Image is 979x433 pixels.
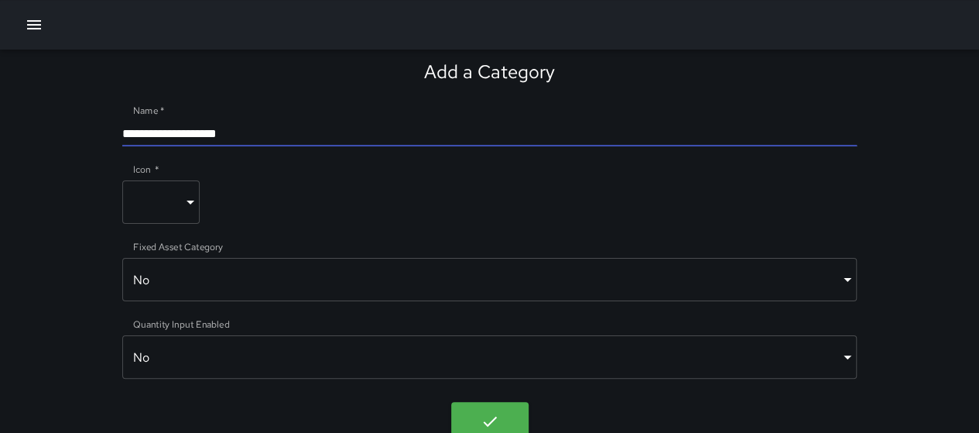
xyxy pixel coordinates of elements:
label: Icon [133,163,159,176]
label: Quantity Input Enabled [133,318,230,331]
div: No [122,258,857,301]
label: Fixed Asset Category [133,240,223,253]
div: Add a Category [424,60,555,84]
label: Name [133,104,164,117]
div: No [122,335,857,379]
